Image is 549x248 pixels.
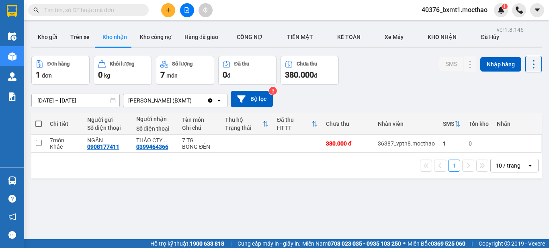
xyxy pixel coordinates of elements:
[415,5,494,15] span: 40376_bxmt1.mocthao
[31,56,90,85] button: Đơn hàng1đơn
[87,125,128,131] div: Số điện thoại
[182,137,217,143] div: 7 TG
[314,72,317,79] span: đ
[227,72,230,79] span: đ
[160,70,165,80] span: 7
[94,56,152,85] button: Khối lượng0kg
[87,143,119,150] div: 0908177411
[328,240,401,247] strong: 0708 023 035 - 0935 103 250
[8,213,16,221] span: notification
[428,34,457,40] span: KHO NHẬN
[8,32,16,41] img: warehouse-icon
[496,162,520,170] div: 10 / trang
[7,5,17,17] img: logo-vxr
[161,3,175,17] button: plus
[8,52,16,61] img: warehouse-icon
[199,3,213,17] button: aim
[408,239,465,248] span: Miền Bắc
[231,91,273,107] button: Bộ lọc
[184,7,190,13] span: file-add
[516,6,523,14] img: phone-icon
[64,27,96,47] button: Trên xe
[448,160,460,172] button: 1
[238,239,300,248] span: Cung cấp máy in - giấy in:
[302,239,401,248] span: Miền Nam
[172,61,193,67] div: Số lượng
[8,72,16,81] img: warehouse-icon
[431,240,465,247] strong: 0369 525 060
[439,113,465,135] th: Toggle SortBy
[166,72,178,79] span: món
[8,176,16,185] img: warehouse-icon
[469,140,489,147] div: 0
[96,27,133,47] button: Kho nhận
[326,121,370,127] div: Chưa thu
[273,113,322,135] th: Toggle SortBy
[502,4,508,9] sup: 1
[36,70,40,80] span: 1
[285,70,314,80] span: 380.000
[277,117,311,123] div: Đã thu
[182,143,217,150] div: BÓNG ĐÈN
[50,137,79,143] div: 7 món
[190,240,224,247] strong: 1900 633 818
[443,121,454,127] div: SMS
[287,34,313,40] span: TIỀN MẶT
[47,61,70,67] div: Đơn hàng
[297,61,317,67] div: Chưa thu
[527,162,533,169] svg: open
[503,4,506,9] span: 1
[385,34,404,40] span: Xe Máy
[8,195,16,203] span: question-circle
[504,241,510,246] span: copyright
[32,94,119,107] input: Select a date range.
[277,125,311,131] div: HTTT
[498,6,505,14] img: icon-new-feature
[403,242,406,245] span: ⚪️
[443,140,461,147] div: 1
[104,72,110,79] span: kg
[230,239,231,248] span: |
[378,121,435,127] div: Nhân viên
[237,34,263,40] span: CÔNG NỢ
[225,117,262,123] div: Thu hộ
[178,27,225,47] button: Hàng đã giao
[337,34,361,40] span: KẾ TOÁN
[166,7,171,13] span: plus
[223,70,227,80] span: 0
[128,96,192,105] div: [PERSON_NAME] (BXMT)
[136,116,174,122] div: Người nhận
[471,239,473,248] span: |
[207,97,213,104] svg: Clear value
[439,57,463,71] button: SMS
[31,27,64,47] button: Kho gửi
[156,56,214,85] button: Số lượng7món
[281,56,339,85] button: Chưa thu380.000đ
[180,3,194,17] button: file-add
[87,137,128,143] div: NGÂN
[182,117,217,123] div: Tên món
[530,3,544,17] button: caret-down
[469,121,489,127] div: Tồn kho
[225,125,262,131] div: Trạng thái
[136,137,174,143] div: THẢO CTY GOPPO
[42,72,52,79] span: đơn
[234,61,249,67] div: Đã thu
[136,143,168,150] div: 0399464366
[534,6,541,14] span: caret-down
[203,7,208,13] span: aim
[98,70,102,80] span: 0
[162,137,167,143] span: ...
[8,92,16,101] img: solution-icon
[269,87,277,95] sup: 3
[497,121,537,127] div: Nhãn
[87,117,128,123] div: Người gửi
[133,27,178,47] button: Kho công nợ
[110,61,134,67] div: Khối lượng
[150,239,224,248] span: Hỗ trợ kỹ thuật:
[44,6,139,14] input: Tìm tên, số ĐT hoặc mã đơn
[378,140,435,147] div: 36387_vpth8.mocthao
[50,143,79,150] div: Khác
[221,113,273,135] th: Toggle SortBy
